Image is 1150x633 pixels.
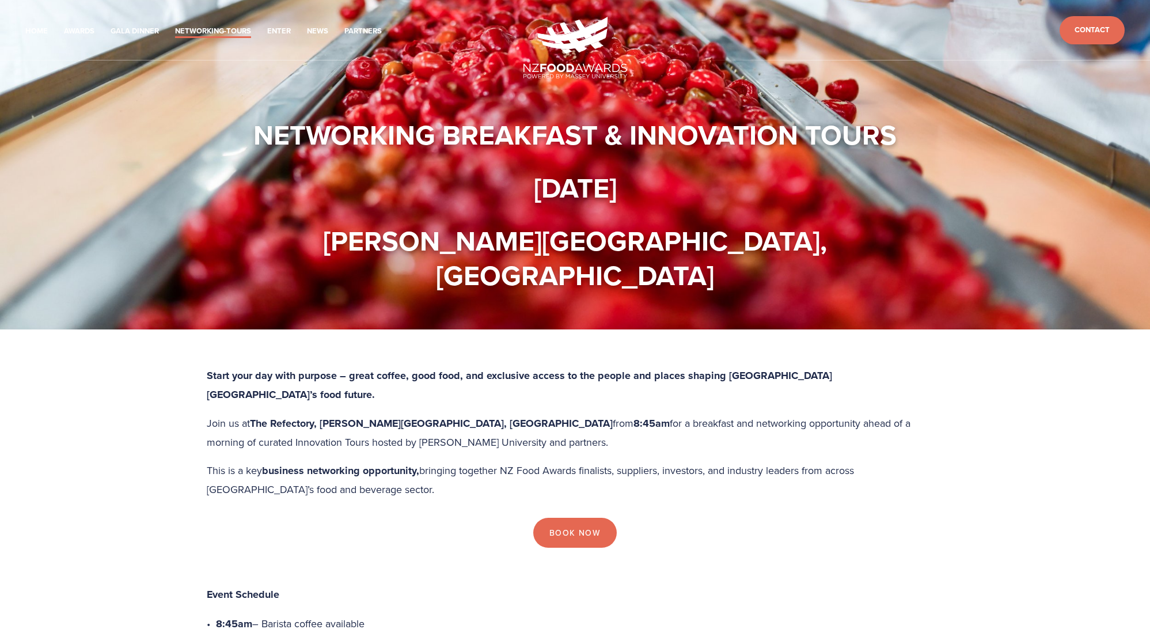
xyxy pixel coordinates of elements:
strong: [PERSON_NAME][GEOGRAPHIC_DATA], [GEOGRAPHIC_DATA] [323,221,834,295]
strong: business networking opportunity, [262,463,419,478]
strong: The Refectory, [PERSON_NAME][GEOGRAPHIC_DATA], [GEOGRAPHIC_DATA] [250,416,613,431]
a: Home [25,25,48,38]
a: Enter [267,25,291,38]
strong: 8:45am [216,616,252,631]
a: Networking-Tours [175,25,251,38]
a: Partners [344,25,382,38]
p: Join us at from for a breakfast and networking opportunity ahead of a morning of curated Innovati... [207,414,944,451]
strong: 8:45am [633,416,670,431]
a: Gala Dinner [111,25,159,38]
strong: Start your day with purpose – great coffee, good food, and exclusive access to the people and pla... [207,368,835,402]
a: Contact [1060,16,1125,44]
strong: Event Schedule [207,587,279,602]
p: This is a key bringing together NZ Food Awards finalists, suppliers, investors, and industry lead... [207,461,944,498]
a: Book Now [533,518,617,548]
strong: [DATE] [534,168,617,208]
strong: Networking Breakfast & Innovation Tours [253,115,897,155]
a: News [307,25,328,38]
a: Awards [64,25,94,38]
